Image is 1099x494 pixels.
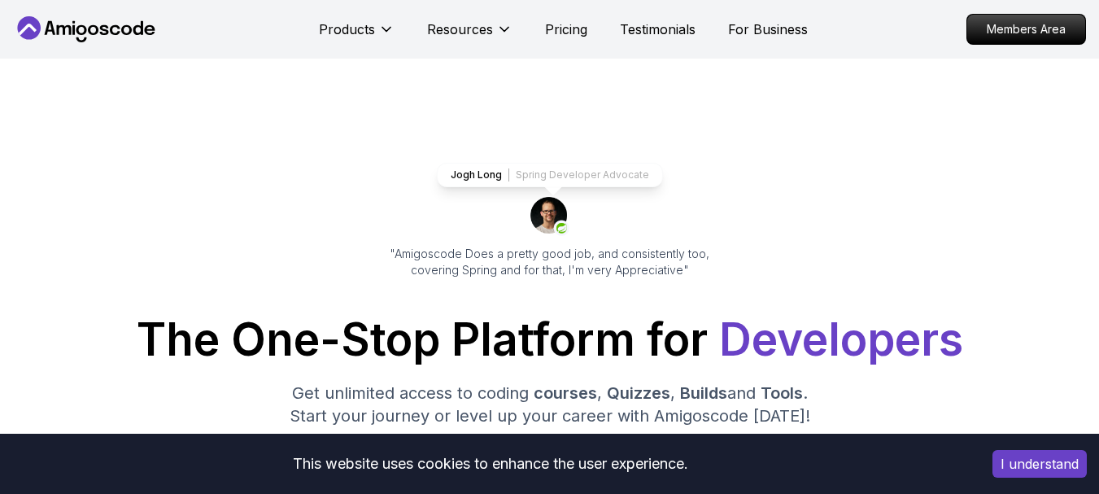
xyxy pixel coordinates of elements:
[680,383,727,403] span: Builds
[534,383,597,403] span: courses
[319,20,395,52] button: Products
[277,382,823,427] p: Get unlimited access to coding , , and . Start your journey or level up your career with Amigosco...
[545,20,587,39] a: Pricing
[530,197,569,236] img: josh long
[719,313,963,366] span: Developers
[427,20,512,52] button: Resources
[620,20,696,39] a: Testimonials
[516,168,649,181] p: Spring Developer Advocate
[607,383,670,403] span: Quizzes
[992,450,1087,478] button: Accept cookies
[13,317,1086,362] h1: The One-Stop Platform for
[761,383,803,403] span: Tools
[319,20,375,39] p: Products
[12,446,968,482] div: This website uses cookies to enhance the user experience.
[451,168,502,181] p: Jogh Long
[427,20,493,39] p: Resources
[368,246,732,278] p: "Amigoscode Does a pretty good job, and consistently too, covering Spring and for that, I'm very ...
[967,15,1085,44] p: Members Area
[728,20,808,39] a: For Business
[966,14,1086,45] a: Members Area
